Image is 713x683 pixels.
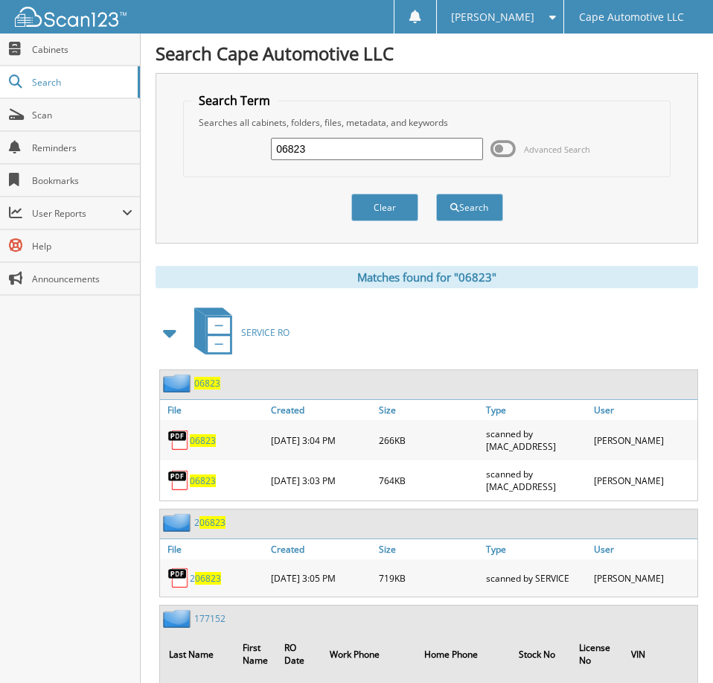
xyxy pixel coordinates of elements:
div: scanned by SERVICE [482,563,589,593]
a: Size [375,539,482,559]
a: 206823 [190,572,221,585]
img: folder2.png [163,513,194,532]
a: File [160,400,267,420]
th: Stock No [511,632,570,676]
div: [DATE] 3:05 PM [267,563,374,593]
iframe: Chat Widget [639,611,713,683]
img: PDF.png [167,429,190,451]
span: User Reports [32,207,122,220]
a: File [160,539,267,559]
div: [PERSON_NAME] [590,464,697,497]
div: scanned by [MAC_ADDRESS] [482,424,589,457]
span: Scan [32,109,132,121]
div: 719KB [375,563,482,593]
div: 764KB [375,464,482,497]
div: scanned by [MAC_ADDRESS] [482,464,589,497]
th: Last Name [162,632,234,676]
a: Type [482,539,589,559]
a: 06823 [190,434,216,447]
th: First Name [235,632,275,676]
a: 206823 [194,516,226,529]
button: Clear [351,194,418,221]
img: folder2.png [163,609,194,628]
th: RO Date [277,632,321,676]
span: 06823 [195,572,221,585]
span: SERVICE RO [241,326,290,339]
a: Size [375,400,482,420]
span: [PERSON_NAME] [451,13,534,22]
a: 177152 [194,612,226,625]
th: License No [572,632,622,676]
a: Created [267,400,374,420]
span: Advanced Search [524,144,590,155]
legend: Search Term [191,92,278,109]
span: Cape Automotive LLC [579,13,684,22]
span: Reminders [32,142,132,154]
a: Type [482,400,589,420]
div: [DATE] 3:04 PM [267,424,374,457]
div: [PERSON_NAME] [590,563,697,593]
span: Help [32,240,132,252]
span: Cabinets [32,43,132,56]
span: 06823 [199,516,226,529]
div: [DATE] 3:03 PM [267,464,374,497]
a: SERVICE RO [185,303,290,362]
div: Searches all cabinets, folders, files, metadata, and keywords [191,116,662,129]
div: Matches found for "06823" [156,266,698,288]
th: Home Phone [417,632,510,676]
a: 06823 [190,474,216,487]
button: Search [436,194,503,221]
span: Bookmarks [32,174,132,187]
a: User [590,539,697,559]
img: scan123-logo-white.svg [15,7,127,27]
a: Created [267,539,374,559]
a: User [590,400,697,420]
div: 266KB [375,424,482,457]
img: PDF.png [167,469,190,492]
div: [PERSON_NAME] [590,424,697,457]
img: folder2.png [163,374,194,393]
span: Search [32,76,130,89]
span: Announcements [32,273,132,285]
img: PDF.png [167,567,190,589]
h1: Search Cape Automotive LLC [156,41,698,66]
th: Work Phone [322,632,415,676]
a: 06823 [194,377,220,390]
